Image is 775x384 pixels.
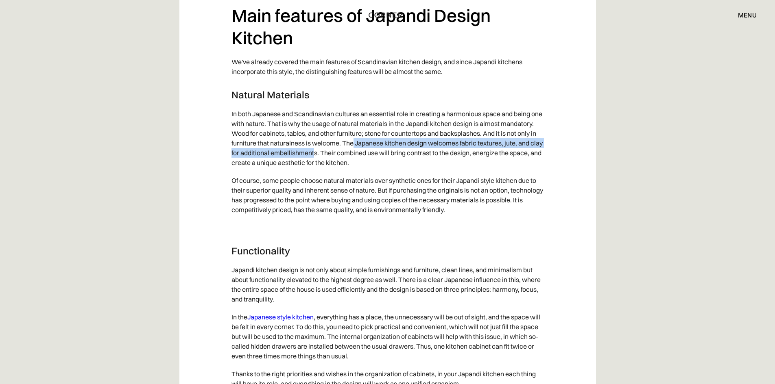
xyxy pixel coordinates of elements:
[231,308,544,365] p: In the , everything has a place, the unnecessary will be out of sight, and the space will be felt...
[231,105,544,171] p: In both Japanese and Scandinavian cultures an essential role in creating a harmonious space and b...
[231,245,544,257] h3: Functionality
[231,261,544,308] p: Japandi kitchen design is not only about simple furnishings and furniture, clean lines, and minim...
[231,53,544,80] p: We've already covered the main features of Scandinavian kitchen design, and since Japandi kitchen...
[738,12,757,18] div: menu
[359,10,417,20] a: home
[231,171,544,219] p: Of course, some people choose natural materials over synthetic ones for their Japandi style kitch...
[730,8,757,22] div: menu
[231,219,544,236] p: ‍
[231,89,544,101] h3: Natural Materials
[247,313,314,321] a: Japanese style kitchen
